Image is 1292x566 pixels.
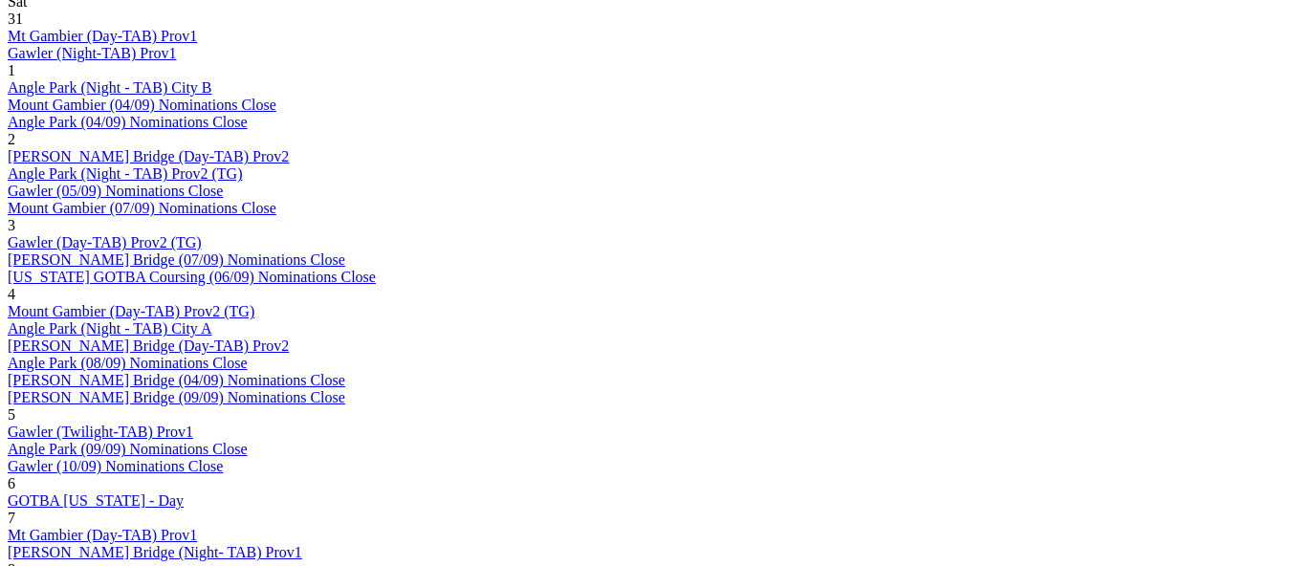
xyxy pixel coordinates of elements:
a: [US_STATE] GOTBA Coursing (06/09) Nominations Close [8,269,376,285]
span: 31 [8,11,23,27]
a: [PERSON_NAME] Bridge (09/09) Nominations Close [8,389,345,405]
a: [PERSON_NAME] Bridge (07/09) Nominations Close [8,251,345,268]
span: 7 [8,510,15,526]
span: 1 [8,62,15,78]
span: 5 [8,406,15,423]
a: Gawler (Night-TAB) Prov1 [8,45,176,61]
a: Angle Park (Night - TAB) City B [8,79,212,96]
span: 3 [8,217,15,233]
a: Gawler (Day-TAB) Prov2 (TG) [8,234,202,250]
span: 6 [8,475,15,491]
a: Angle Park (08/09) Nominations Close [8,355,248,371]
a: [PERSON_NAME] Bridge (Night- TAB) Prov1 [8,544,302,560]
a: Angle Park (04/09) Nominations Close [8,114,248,130]
span: 4 [8,286,15,302]
a: Angle Park (Night - TAB) Prov2 (TG) [8,165,243,182]
a: Angle Park (Night - TAB) City A [8,320,212,337]
span: 2 [8,131,15,147]
a: [PERSON_NAME] Bridge (Day-TAB) Prov2 [8,337,289,354]
a: Mount Gambier (04/09) Nominations Close [8,97,276,113]
a: [PERSON_NAME] Bridge (04/09) Nominations Close [8,372,345,388]
a: Mt Gambier (Day-TAB) Prov1 [8,527,197,543]
a: Mt Gambier (Day-TAB) Prov1 [8,28,197,44]
a: Mount Gambier (Day-TAB) Prov2 (TG) [8,303,254,319]
a: Mount Gambier (07/09) Nominations Close [8,200,276,216]
a: GOTBA [US_STATE] - Day [8,492,184,509]
a: Angle Park (09/09) Nominations Close [8,441,248,457]
a: Gawler (Twilight-TAB) Prov1 [8,424,193,440]
a: Gawler (05/09) Nominations Close [8,183,223,199]
a: [PERSON_NAME] Bridge (Day-TAB) Prov2 [8,148,289,164]
a: Gawler (10/09) Nominations Close [8,458,223,474]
